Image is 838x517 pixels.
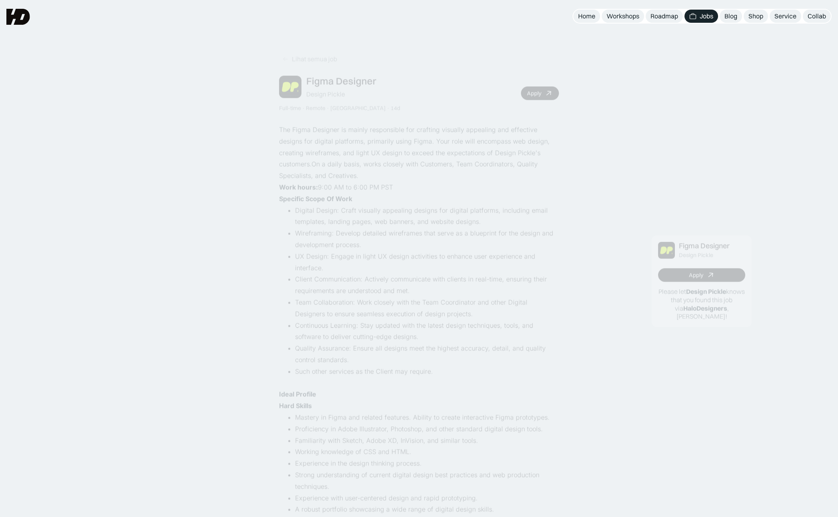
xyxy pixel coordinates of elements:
[295,435,559,446] li: Familiarity with Sketch, Adobe XD, InVision, and similar tools.
[527,90,541,97] div: Apply
[658,242,675,258] img: Job Image
[808,12,826,20] div: Collab
[279,124,559,182] p: The Figma Designer is mainly responsible for crafting visually appealing and effective designs fo...
[679,252,713,258] div: Design Pickle
[279,76,301,98] img: Job Image
[295,492,559,504] li: Experience with user-centered design and rapid prototyping.
[295,446,559,458] li: Working knowledge of CSS and HTML.
[279,390,316,410] strong: Ideal Profile Hard Skills
[306,90,345,98] div: Design Pickle
[391,105,400,111] div: 14d
[748,12,763,20] div: Shop
[295,423,559,435] li: Proficiency in Adobe Illustrator, Photoshop, and other standard digital design tools.
[578,12,595,20] div: Home
[683,304,727,312] b: HaloDesigners
[700,12,713,20] div: Jobs
[295,228,559,251] li: Wireframing: Develop detailed wireframes that serve as a blueprint for the design and development...
[295,205,559,228] li: Digital Design: Craft visually appealing designs for digital platforms, including email templates...
[279,182,559,193] p: ‍ 9:00 AM to 6:00 PM PST
[573,10,600,23] a: Home
[646,10,683,23] a: Roadmap
[279,193,559,205] p: ‍
[306,105,325,111] div: Remote
[295,458,559,469] li: Experience in the design thinking process.
[279,183,318,191] strong: Work hours:
[387,105,390,111] div: ·
[295,297,559,320] li: Team Collaboration: Work closely with the Team Coordinator and other Digital Designers to ensure ...
[689,272,703,278] div: Apply
[279,195,352,203] strong: Specific Scope Of Work
[744,10,768,23] a: Shop
[684,10,718,23] a: Jobs
[295,274,559,297] li: Client Communication: Actively communicate with clients in real-time, ensuring their requirements...
[326,105,329,111] div: ·
[521,86,559,100] a: Apply
[295,412,559,424] li: Mastery in Figma and related features. Ability to create interactive Figma prototypes.
[679,242,730,250] div: Figma Designer
[295,251,559,274] li: UX Design: Engage in light UX design activities to enhance user experience and interface.
[720,10,742,23] a: Blog
[295,320,559,343] li: Continuous Learning: Stay updated with the latest design techniques, tools, and software to deliv...
[770,10,801,23] a: Service
[774,12,796,20] div: Service
[650,12,678,20] div: Roadmap
[306,75,376,87] div: Figma Designer
[724,12,737,20] div: Blog
[292,55,337,63] div: Lihat semua job
[658,268,745,282] a: Apply
[330,105,386,111] div: [GEOGRAPHIC_DATA]
[295,469,559,493] li: Strong understanding of current digital design best practices and web production techniques.
[279,105,301,111] div: Full-time
[686,287,726,295] b: Design Pickle
[279,52,340,66] a: Lihat semua job
[803,10,831,23] a: Collab
[607,12,639,20] div: Workshops
[295,343,559,366] li: Quality Assurance: Ensure all designs meet the highest accuracy, detail, and quality control stan...
[658,287,745,320] p: Please let knows that you found this job via , [PERSON_NAME]!
[295,366,559,389] li: Such other services as the Client may require.
[302,105,305,111] div: ·
[602,10,644,23] a: Workshops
